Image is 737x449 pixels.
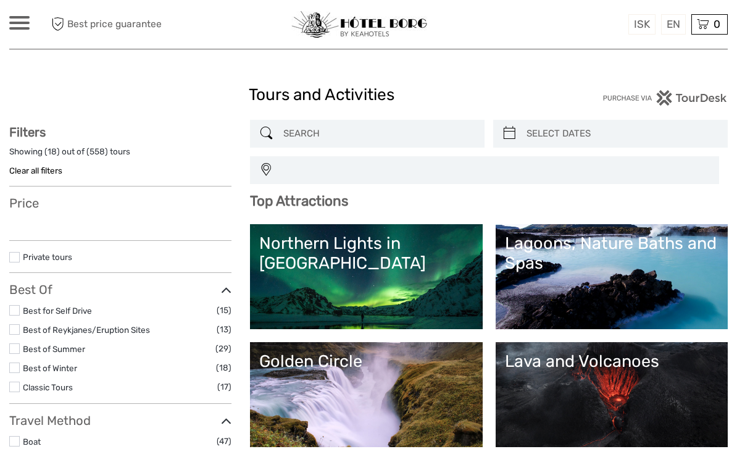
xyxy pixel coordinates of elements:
div: EN [661,14,686,35]
a: Best of Reykjanes/Eruption Sites [23,325,150,335]
input: SEARCH [278,123,478,145]
div: Lava and Volcanoes [505,351,718,371]
a: Best for Self Drive [23,306,92,316]
span: (15) [217,303,231,317]
a: Lava and Volcanoes [505,351,718,438]
img: PurchaseViaTourDesk.png [602,90,728,106]
span: Best price guarantee [48,14,189,35]
strong: Filters [9,125,46,140]
a: Northern Lights in [GEOGRAPHIC_DATA] [259,233,473,320]
span: (13) [217,322,231,337]
h3: Travel Method [9,413,231,428]
h3: Best Of [9,282,231,297]
h3: Price [9,196,231,211]
input: SELECT DATES [522,123,722,145]
label: 18 [48,146,57,157]
h1: Tours and Activities [249,85,488,105]
span: ISK [634,18,650,30]
a: Best of Winter [23,363,77,373]
a: Private tours [23,252,72,262]
a: Best of Summer [23,344,85,354]
span: (29) [215,342,231,356]
img: 97-048fac7b-21eb-4351-ac26-83e096b89eb3_logo_small.jpg [291,11,427,38]
a: Boat [23,437,41,447]
div: Golden Circle [259,351,473,371]
span: (17) [217,380,231,394]
span: 0 [712,18,722,30]
span: (47) [217,434,231,448]
div: Showing ( ) out of ( ) tours [9,146,231,165]
a: Lagoons, Nature Baths and Spas [505,233,718,320]
a: Golden Circle [259,351,473,438]
a: Classic Tours [23,382,73,392]
div: Northern Lights in [GEOGRAPHIC_DATA] [259,233,473,274]
div: Lagoons, Nature Baths and Spas [505,233,718,274]
span: (18) [216,361,231,375]
b: Top Attractions [250,193,348,209]
a: Clear all filters [9,166,62,175]
label: 558 [90,146,105,157]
